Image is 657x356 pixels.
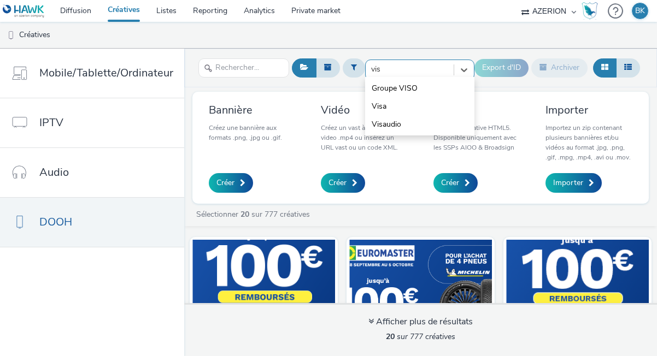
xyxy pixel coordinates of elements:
a: Hawk Academy [582,2,602,20]
div: BK [635,3,645,19]
span: Importer [553,177,583,188]
p: Créez un vast à partir d'une video .mp4 ou insérez un URL vast ou un code XML. [321,123,408,152]
p: Importez un zip contenant plusieurs bannières et/ou vidéos au format .jpg, .png, .gif, .mpg, .mp4... [545,123,632,162]
p: Créez une créative HTML5. Disponible uniquement avec les SSPs AIOO & Broadsign [433,123,520,152]
img: Michelin_Euromaster_FRANCE_Sept25_1920x1080-v3.png visual [349,240,492,346]
img: undefined Logo [3,4,45,18]
span: DOOH [39,214,72,230]
a: Créer [321,173,365,193]
span: Audio [39,164,69,180]
img: dooh [5,30,16,41]
strong: 20 [240,209,249,219]
img: Michelin_Euromaster_FRANCE_Sept25_1080x1920-v3.png visual [192,240,335,346]
span: IPTV [39,115,63,130]
span: Mobile/Tablette/Ordinateur [39,65,173,81]
span: Créer [328,177,347,188]
img: Hawk Academy [582,2,598,20]
span: Groupe VISO [372,83,418,94]
strong: 20 [386,331,395,342]
h3: Importer [545,103,632,117]
span: Créer [441,177,459,188]
h3: Bannière [209,103,296,117]
img: Michelin_Euromaster_FRANCE_Sept25_240x360-v3.png visual [506,240,649,346]
button: Liste [616,58,640,77]
button: Archiver [531,58,588,77]
span: Visa [372,101,386,112]
h3: HTML5 [433,103,520,117]
button: Export d'ID [474,59,529,76]
a: Créer [433,173,478,193]
input: Rechercher... [198,58,289,78]
div: Afficher plus de résultats [368,316,473,328]
span: Créer [216,177,234,188]
a: Sélectionner sur 777 créatives [195,209,314,219]
span: Visaudio [372,119,401,130]
a: Importer [545,173,602,193]
p: Créez une bannière aux formats .png, .jpg ou .gif. [209,123,296,143]
h3: Vidéo [321,103,408,117]
a: Créer [209,173,253,193]
button: Grille [593,58,617,77]
span: sur 777 créatives [386,331,455,342]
